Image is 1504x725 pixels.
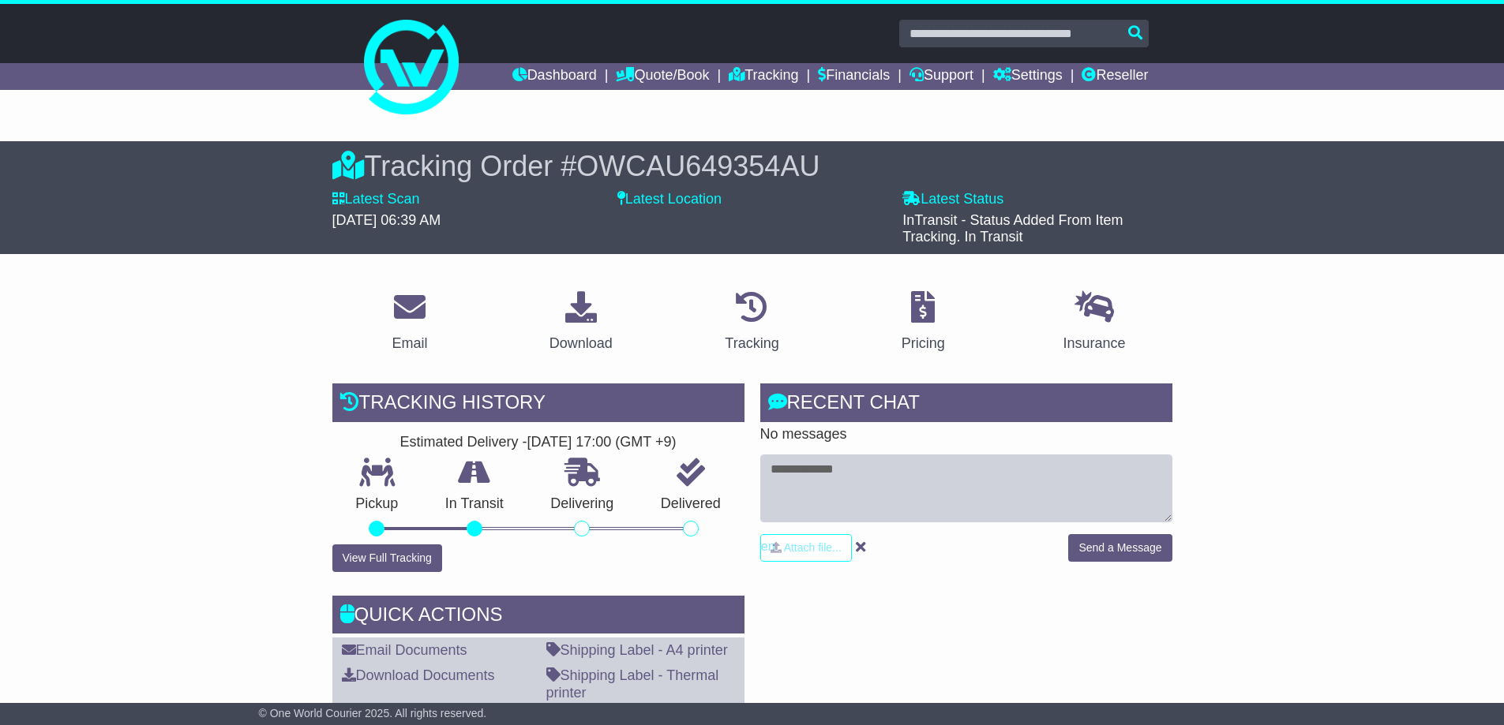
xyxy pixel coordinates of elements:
a: Tracking [729,63,798,90]
a: Email [381,286,437,360]
div: Email [392,333,427,354]
div: Estimated Delivery - [332,434,744,451]
a: Tracking [714,286,789,360]
div: Pricing [902,333,945,354]
a: Quote/Book [616,63,709,90]
a: Shipping Label - A4 printer [546,642,728,658]
p: Delivered [637,495,744,513]
a: Download [539,286,623,360]
button: Send a Message [1068,534,1172,562]
div: Tracking Order # [332,149,1172,183]
p: No messages [760,426,1172,443]
div: RECENT CHAT [760,383,1172,426]
label: Latest Status [902,191,1003,208]
label: Latest Location [617,191,722,208]
a: Insurance [1053,286,1136,360]
label: Latest Scan [332,191,420,208]
span: InTransit - Status Added From Item Tracking. In Transit [902,212,1123,245]
a: Settings [993,63,1063,90]
button: View Full Tracking [332,544,442,572]
p: Pickup [332,495,422,513]
a: Financials [818,63,890,90]
span: © One World Courier 2025. All rights reserved. [259,707,487,719]
a: Shipping Label - Thermal printer [546,667,719,701]
a: Email Documents [342,642,467,658]
div: [DATE] 17:00 (GMT +9) [527,434,677,451]
div: Download [549,333,613,354]
span: [DATE] 06:39 AM [332,212,441,228]
div: Tracking history [332,383,744,426]
div: Quick Actions [332,596,744,638]
p: Delivering [527,495,638,513]
a: Download Documents [342,667,495,683]
p: In Transit [422,495,527,513]
div: Insurance [1063,333,1126,354]
span: OWCAU649354AU [576,150,820,182]
a: Support [910,63,973,90]
div: Tracking [725,333,778,354]
a: Dashboard [512,63,597,90]
a: Reseller [1082,63,1148,90]
a: Pricing [891,286,955,360]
